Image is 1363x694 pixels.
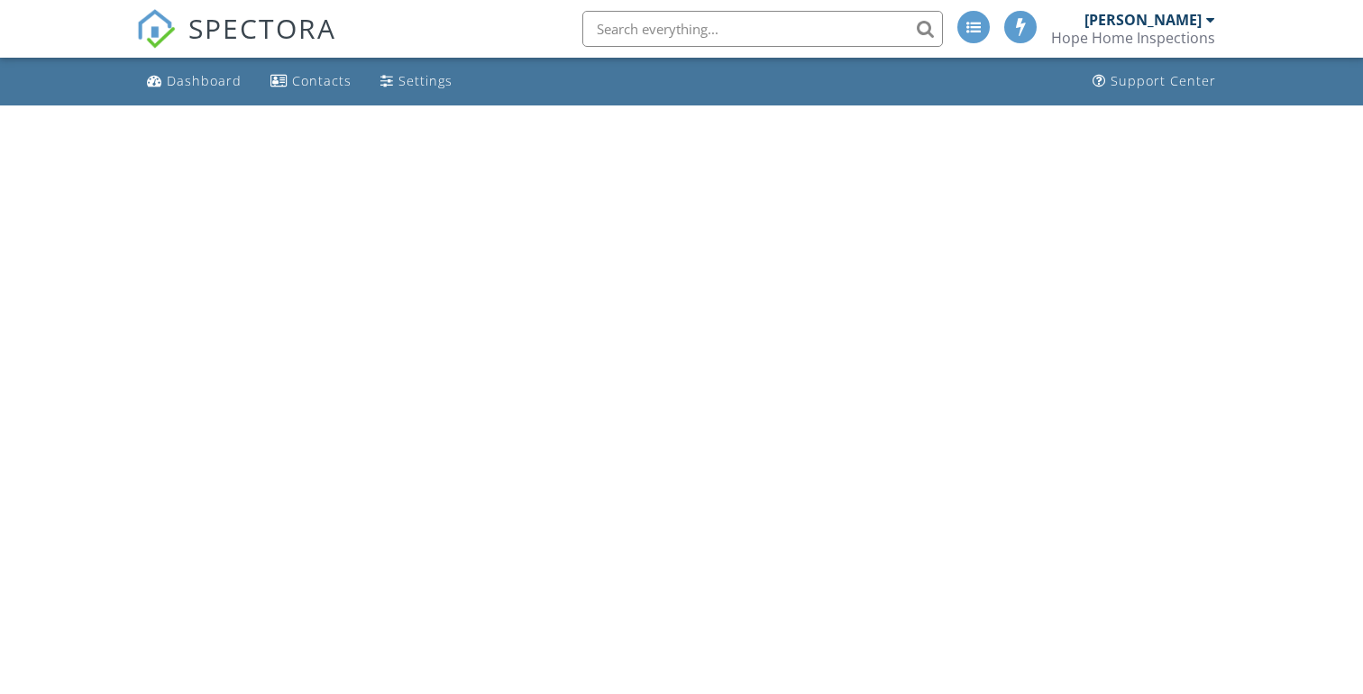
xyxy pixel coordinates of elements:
[1051,29,1215,47] div: Hope Home Inspections
[292,72,352,89] div: Contacts
[1111,72,1216,89] div: Support Center
[136,9,176,49] img: The Best Home Inspection Software - Spectora
[263,65,359,98] a: Contacts
[582,11,943,47] input: Search everything...
[1085,65,1223,98] a: Support Center
[140,65,249,98] a: Dashboard
[188,9,336,47] span: SPECTORA
[167,72,242,89] div: Dashboard
[398,72,453,89] div: Settings
[136,24,336,62] a: SPECTORA
[1084,11,1202,29] div: [PERSON_NAME]
[373,65,460,98] a: Settings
